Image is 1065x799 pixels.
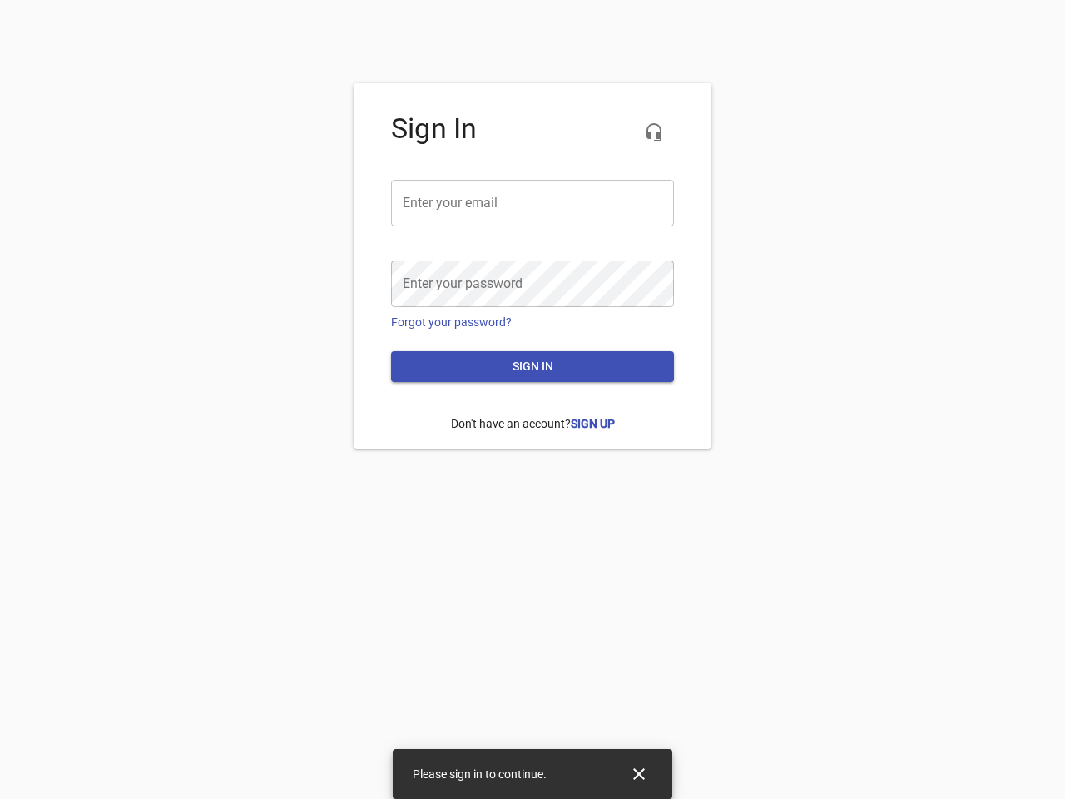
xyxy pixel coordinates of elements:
a: Sign Up [571,417,615,430]
button: Close [619,754,659,794]
button: Live Chat [634,112,674,152]
span: Please sign in to continue. [413,767,547,781]
p: Don't have an account? [391,403,674,445]
button: Sign in [391,351,674,382]
span: Sign in [404,356,661,377]
h4: Sign In [391,112,674,146]
a: Forgot your password? [391,315,512,329]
